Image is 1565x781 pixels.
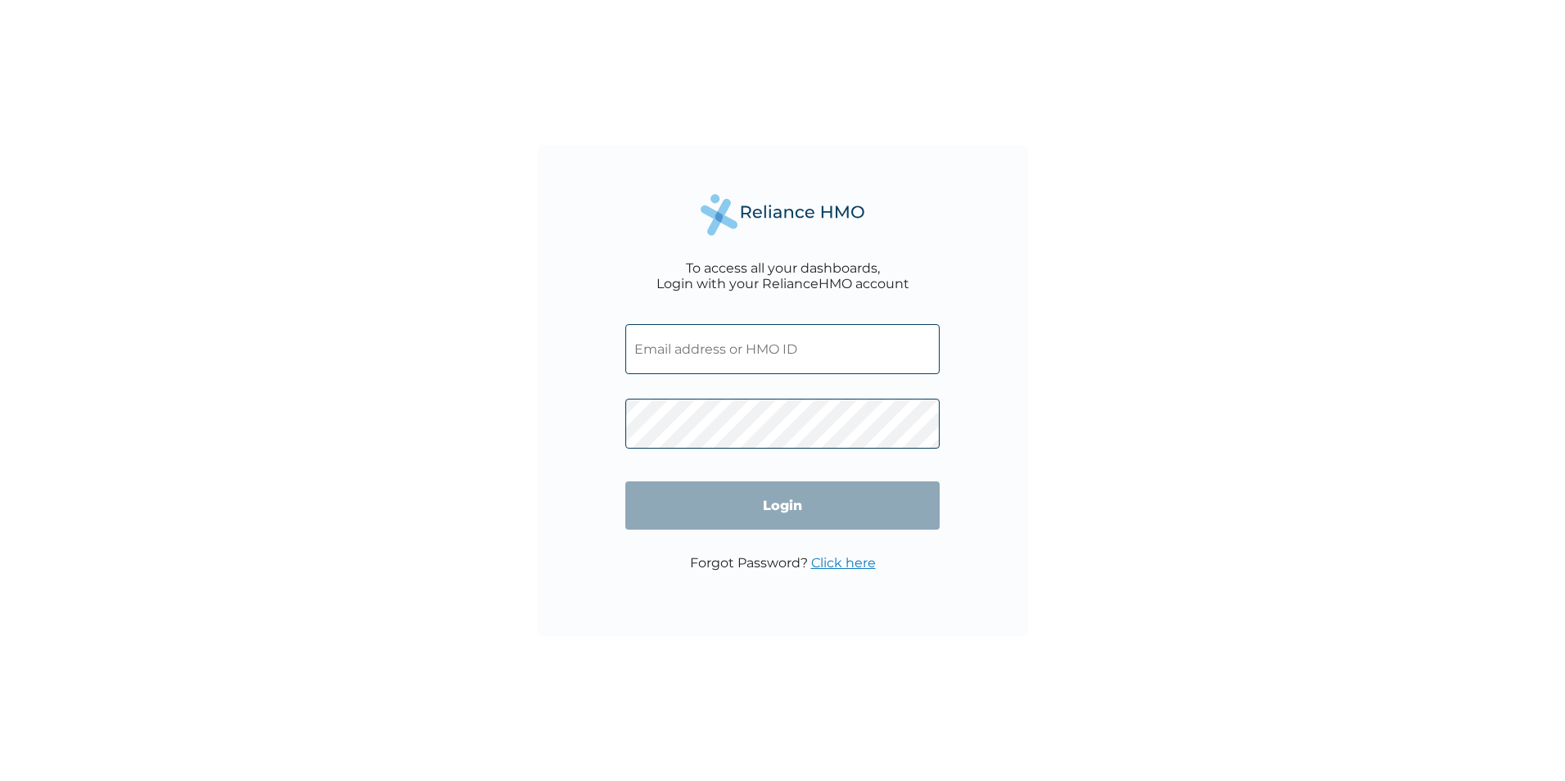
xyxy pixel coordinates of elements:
[811,555,876,571] a: Click here
[690,555,876,571] p: Forgot Password?
[625,481,940,530] input: Login
[656,260,909,291] div: To access all your dashboards, Login with your RelianceHMO account
[625,324,940,374] input: Email address or HMO ID
[701,194,864,236] img: Reliance Health's Logo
